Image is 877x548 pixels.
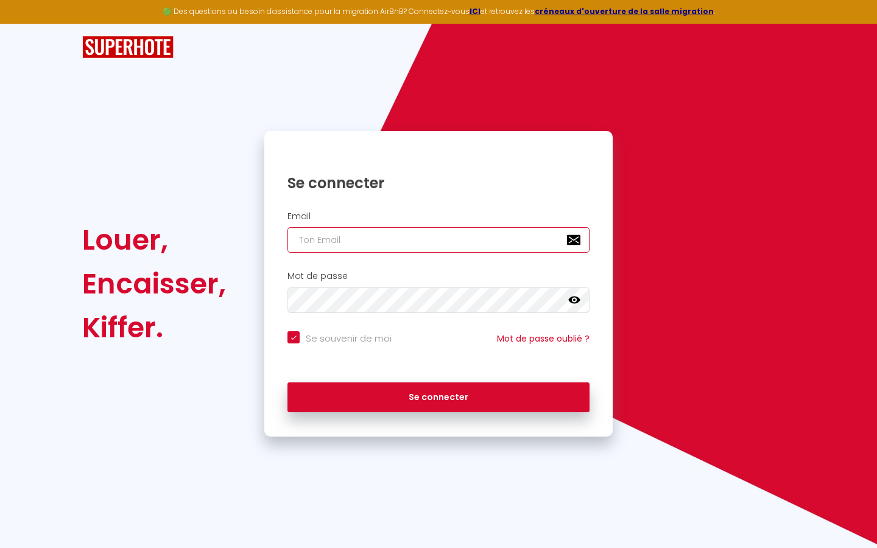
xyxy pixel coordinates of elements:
[287,271,590,281] h2: Mot de passe
[82,218,226,262] div: Louer,
[82,36,174,58] img: SuperHote logo
[82,262,226,306] div: Encaisser,
[497,332,590,345] a: Mot de passe oublié ?
[287,211,590,222] h2: Email
[287,227,590,253] input: Ton Email
[10,5,46,41] button: Ouvrir le widget de chat LiveChat
[82,306,226,350] div: Kiffer.
[470,6,481,16] a: ICI
[535,6,714,16] a: créneaux d'ouverture de la salle migration
[287,174,590,192] h1: Se connecter
[287,382,590,413] button: Se connecter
